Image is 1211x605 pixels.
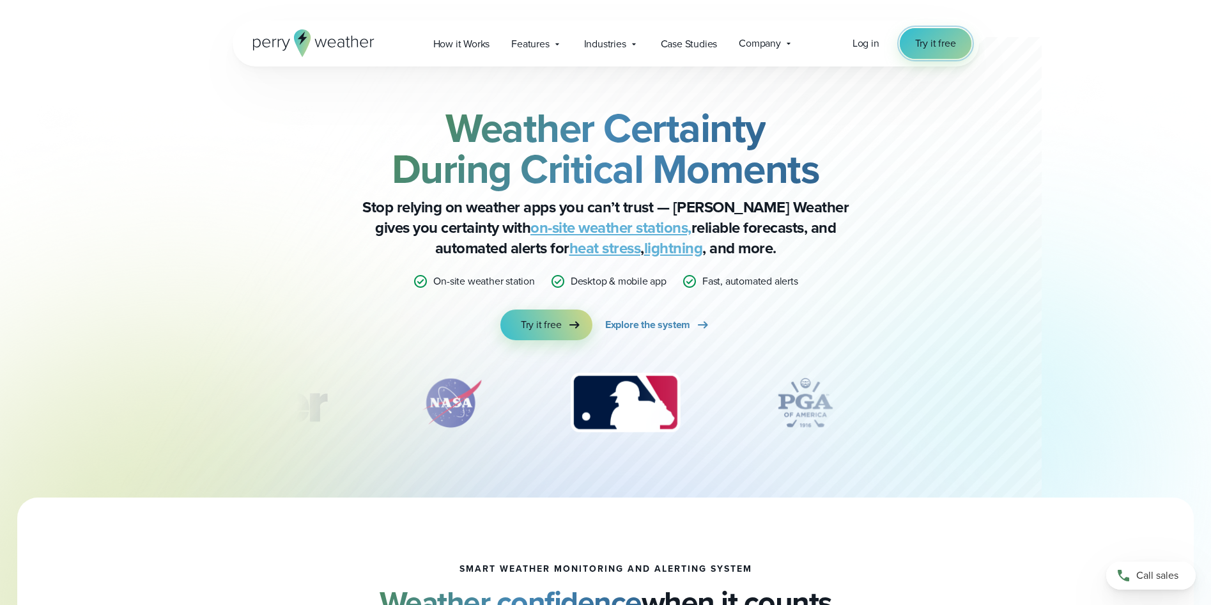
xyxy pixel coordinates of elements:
span: Features [511,36,549,52]
span: Case Studies [661,36,718,52]
p: Stop relying on weather apps you can’t trust — [PERSON_NAME] Weather gives you certainty with rel... [350,197,861,258]
div: 1 of 12 [164,371,345,435]
strong: Weather Certainty During Critical Moments [392,98,820,199]
p: On-site weather station [433,274,534,289]
span: Company [739,36,781,51]
div: 4 of 12 [754,371,856,435]
img: NASA.svg [407,371,497,435]
a: Log in [852,36,879,51]
a: on-site weather stations, [530,216,691,239]
div: 2 of 12 [407,371,497,435]
a: How it Works [422,31,501,57]
p: Desktop & mobile app [571,274,667,289]
div: slideshow [297,371,915,441]
img: MLB.svg [558,371,693,435]
span: Log in [852,36,879,51]
p: Fast, automated alerts [702,274,798,289]
a: Call sales [1106,562,1196,590]
a: Try it free [500,310,592,340]
img: PGA.svg [754,371,856,435]
span: Call sales [1136,568,1178,583]
span: Industries [584,36,626,52]
span: How it Works [433,36,490,52]
a: Case Studies [650,31,729,57]
a: heat stress [569,237,641,260]
span: Explore the system [605,317,690,333]
div: 3 of 12 [558,371,693,435]
span: Try it free [521,317,562,333]
span: Try it free [915,36,956,51]
a: Try it free [900,28,971,59]
img: Turner-Construction_1.svg [164,371,345,435]
a: lightning [644,237,703,260]
a: Explore the system [605,310,711,340]
h1: smart weather monitoring and alerting system [459,564,752,574]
